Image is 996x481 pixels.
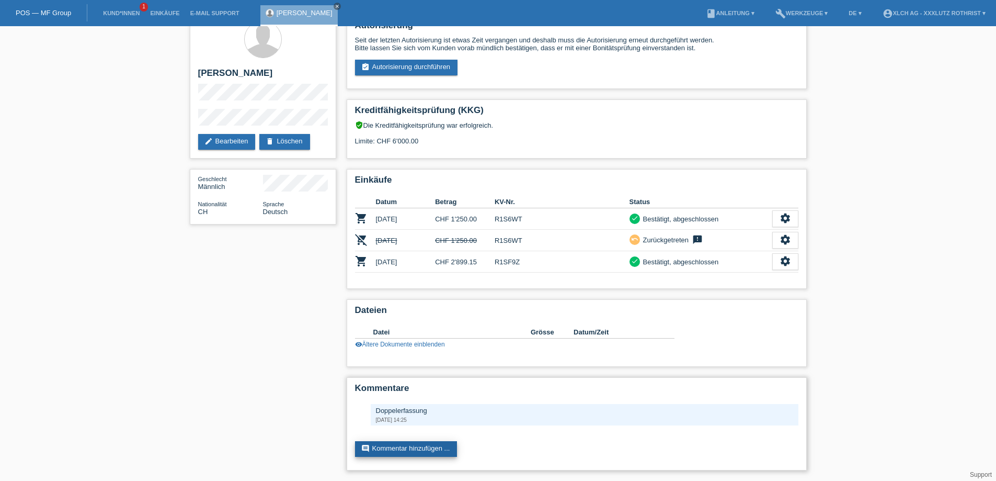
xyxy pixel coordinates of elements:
div: Die Kreditfähigkeitsprüfung war erfolgreich. Limite: CHF 6'000.00 [355,121,798,153]
a: E-Mail Support [185,10,245,16]
i: build [775,8,786,19]
td: R1S6WT [495,230,629,251]
h2: [PERSON_NAME] [198,68,328,84]
h2: Kreditfähigkeitsprüfung (KKG) [355,105,798,121]
h2: Kommentare [355,383,798,399]
a: editBearbeiten [198,134,256,150]
i: POSP00023212 [355,255,368,267]
th: Datum/Zeit [574,326,659,339]
i: settings [780,234,791,245]
div: Doppelerfassung [376,407,793,415]
i: check [631,258,638,265]
i: feedback [691,234,704,245]
i: POSP00018350 [355,212,368,225]
span: Sprache [263,201,284,207]
i: comment [361,444,370,453]
i: book [706,8,716,19]
th: Datei [373,326,531,339]
div: Zurückgetreten [640,234,689,245]
i: settings [780,212,791,224]
a: commentKommentar hinzufügen ... [355,441,457,457]
i: visibility [355,341,362,348]
a: DE ▾ [843,10,866,16]
span: Deutsch [263,208,288,216]
div: Seit der letzten Autorisierung ist etwas Zeit vergangen und deshalb muss die Autorisierung erneut... [355,36,798,52]
td: [DATE] [376,208,436,230]
i: account_circle [883,8,893,19]
td: CHF 2'899.15 [435,251,495,273]
a: visibilityÄltere Dokumente einblenden [355,341,445,348]
a: buildWerkzeuge ▾ [770,10,833,16]
a: [PERSON_NAME] [277,9,333,17]
a: Einkäufe [145,10,185,16]
a: deleteLöschen [259,134,310,150]
a: Kund*innen [98,10,145,16]
a: Support [970,471,992,478]
i: edit [204,137,213,146]
span: 1 [140,3,148,12]
td: CHF 1'250.00 [435,208,495,230]
i: POSP00018351 [355,233,368,246]
div: Bestätigt, abgeschlossen [640,214,719,225]
div: [DATE] 14:25 [376,417,793,423]
td: R1S6WT [495,208,629,230]
h2: Autorisierung [355,20,798,36]
a: bookAnleitung ▾ [701,10,760,16]
td: [DATE] [376,230,436,251]
th: Grösse [531,326,574,339]
i: assignment_turned_in [361,63,370,71]
i: check [631,215,638,222]
div: Männlich [198,175,263,191]
a: POS — MF Group [16,9,71,17]
a: account_circleXLCH AG - XXXLutz Rothrist ▾ [877,10,991,16]
th: Status [629,196,772,208]
span: Schweiz [198,208,208,216]
i: settings [780,255,791,267]
div: Bestätigt, abgeschlossen [640,256,719,267]
th: Betrag [435,196,495,208]
th: Datum [376,196,436,208]
td: CHF 1'250.00 [435,230,495,251]
h2: Einkäufe [355,175,798,191]
i: close [335,4,340,9]
span: Nationalität [198,201,227,207]
i: verified_user [355,121,363,129]
i: undo [631,236,638,243]
th: KV-Nr. [495,196,629,208]
a: assignment_turned_inAutorisierung durchführen [355,60,458,75]
span: Geschlecht [198,176,227,182]
td: [DATE] [376,251,436,273]
i: delete [266,137,274,146]
h2: Dateien [355,305,798,321]
td: R1SF9Z [495,251,629,273]
a: close [334,3,341,10]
